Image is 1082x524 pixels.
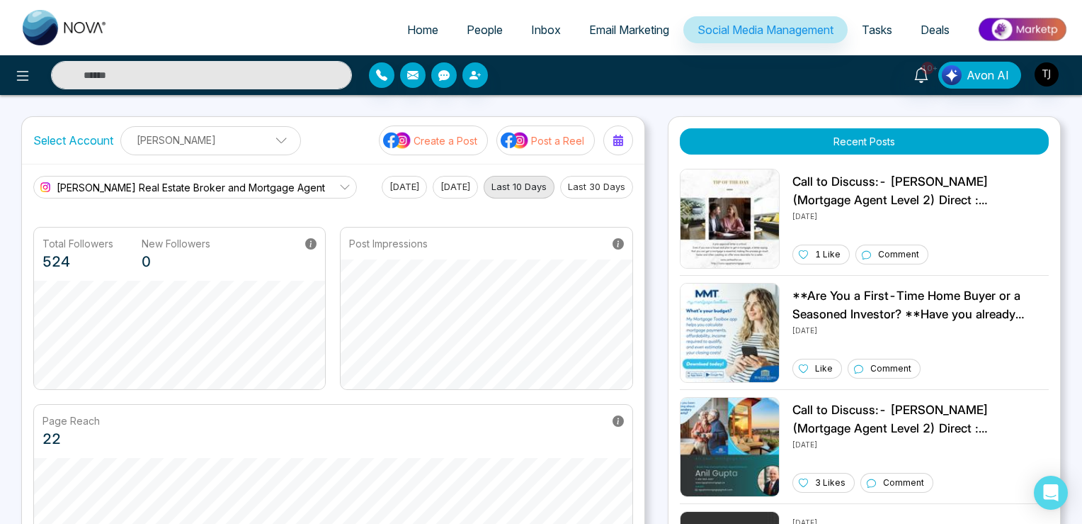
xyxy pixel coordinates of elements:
img: Lead Flow [942,65,962,85]
img: User Avatar [1035,62,1059,87]
a: Tasks [848,16,906,43]
span: People [467,23,503,37]
button: Last 30 Days [560,176,633,199]
button: [DATE] [433,176,478,199]
span: Inbox [531,23,561,37]
p: Comment [870,362,911,375]
span: Home [407,23,438,37]
p: Page Reach [42,413,100,428]
span: Avon AI [967,67,1009,84]
button: Avon AI [938,62,1021,89]
p: 3 Likes [815,476,845,489]
p: Create a Post [414,133,477,148]
button: Recent Posts [680,128,1049,155]
p: Comment [878,248,919,261]
a: Home [393,16,452,43]
img: Unable to load img. [680,397,780,497]
span: Email Marketing [589,23,669,37]
a: 10+ [904,62,938,87]
button: Last 10 Days [484,176,554,199]
img: Nova CRM Logo [23,10,108,45]
span: Tasks [862,23,892,37]
img: instagram [38,180,52,194]
p: Call to Discuss:- [PERSON_NAME] (Mortgage Agent Level 2) Direct : [PHONE_NUMBER] email: [EMAIL_AD... [792,173,1049,209]
img: Market-place.gif [971,13,1074,45]
p: Post a Reel [531,133,584,148]
p: Comment [883,476,924,489]
p: New Followers [142,236,210,251]
p: [DATE] [792,437,1049,450]
button: [DATE] [382,176,427,199]
a: Deals [906,16,964,43]
p: 1 Like [815,248,841,261]
span: [PERSON_NAME] Real Estate Broker and Mortgage Agent [57,180,325,195]
img: Unable to load img. [680,169,780,269]
p: Post Impressions [349,236,428,251]
label: Select Account [33,132,113,149]
p: Call to Discuss:- [PERSON_NAME] (Mortgage Agent Level 2) Direct : [PHONE_NUMBER] email: [EMAIL_AD... [792,401,1049,437]
a: Inbox [517,16,575,43]
a: Email Marketing [575,16,683,43]
p: [PERSON_NAME] [130,128,292,152]
a: Social Media Management [683,16,848,43]
p: 524 [42,251,113,272]
p: [DATE] [792,209,1049,222]
p: 0 [142,251,210,272]
p: **Are You a First-Time Home Buyer or a Seasoned Investor? **Have you already found your dream hom... [792,287,1049,323]
a: People [452,16,517,43]
img: Unable to load img. [680,283,780,383]
div: Open Intercom Messenger [1034,476,1068,510]
span: Deals [921,23,950,37]
button: social-media-iconCreate a Post [379,126,488,155]
img: social-media-icon [501,131,529,150]
span: Social Media Management [697,23,833,37]
img: social-media-icon [383,131,411,150]
span: 10+ [921,62,934,74]
p: Like [815,362,833,375]
button: social-media-iconPost a Reel [496,126,595,155]
p: [DATE] [792,323,1049,336]
p: Total Followers [42,236,113,251]
p: 22 [42,428,100,450]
